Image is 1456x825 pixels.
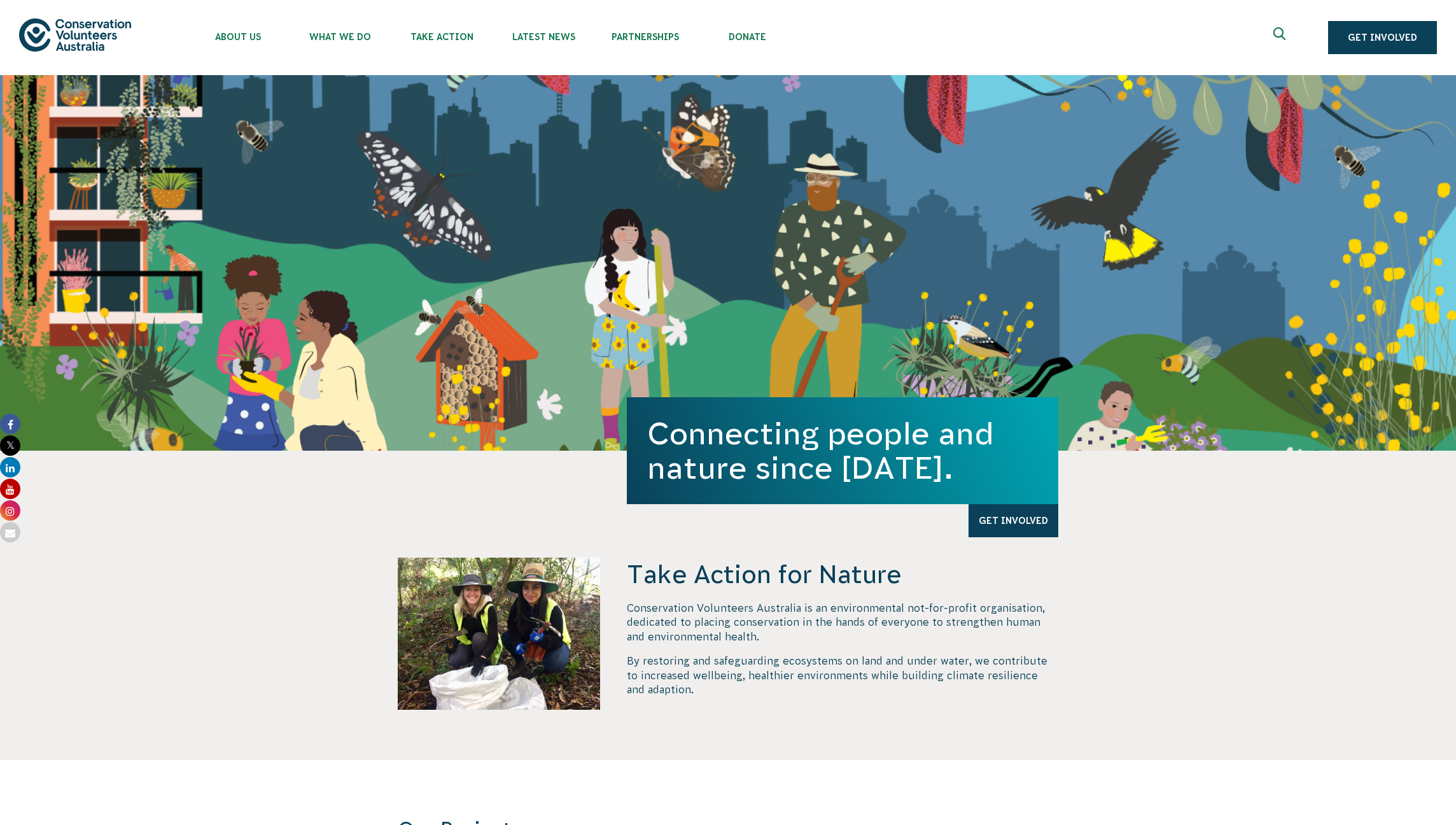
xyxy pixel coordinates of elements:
a: Get Involved [969,504,1058,537]
span: About Us [187,32,289,42]
a: Get Involved [1328,21,1437,54]
span: What We Do [289,32,391,42]
span: Partnerships [594,32,696,42]
span: Take Action [391,32,493,42]
span: Latest News [493,32,594,42]
h1: Connecting people and nature since [DATE]. [647,416,1038,485]
span: Expand search box [1273,27,1289,48]
p: By restoring and safeguarding ecosystems on land and under water, we contribute to increased well... [627,654,1058,696]
h4: Take Action for Nature [627,558,1058,591]
button: Expand search box Close search box [1266,22,1296,53]
p: Conservation Volunteers Australia is an environmental not-for-profit organisation, dedicated to p... [627,601,1058,644]
img: logo.svg [19,18,131,51]
span: Donate [696,32,798,42]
